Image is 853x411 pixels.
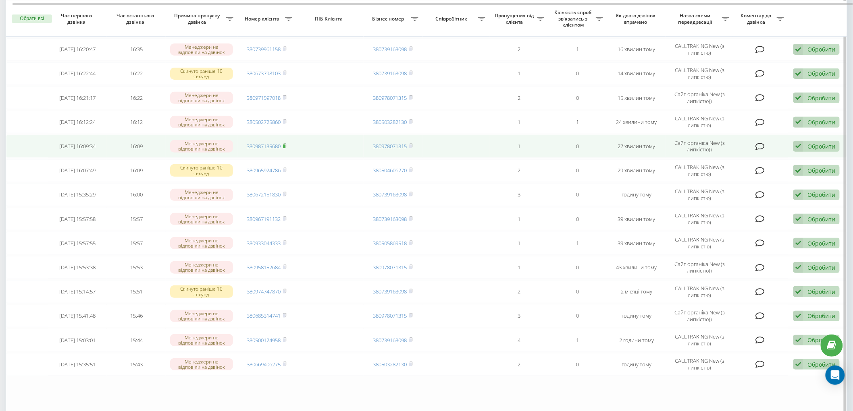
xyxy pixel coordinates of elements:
[368,16,411,22] span: Бізнес номер
[607,87,666,109] td: 15 хвилин тому
[170,358,233,370] div: Менеджери не відповіли на дзвінок
[48,353,107,376] td: [DATE] 15:35:51
[48,208,107,230] td: [DATE] 15:57:58
[493,12,537,25] span: Пропущених від клієнта
[666,87,733,109] td: Сайт органіка New (з липкістю))
[303,16,356,22] span: ПІБ Клієнта
[607,38,666,61] td: 16 хвилин тому
[607,208,666,230] td: 39 хвилин тому
[170,92,233,104] div: Менеджери не відповіли на дзвінок
[170,12,226,25] span: Причина пропуску дзвінка
[170,310,233,322] div: Менеджери не відповіли на дзвінок
[607,280,666,303] td: 2 місяці тому
[107,159,166,182] td: 16:09
[666,353,733,376] td: CALLTRAKING New (з липкістю)
[170,261,233,273] div: Менеджери не відповіли на дзвінок
[807,143,835,150] div: Обробити
[107,329,166,351] td: 15:44
[170,68,233,80] div: Скинуто раніше 10 секунд
[247,167,281,174] a: 380965924786
[107,353,166,376] td: 15:43
[107,232,166,254] td: 15:57
[48,62,107,85] td: [DATE] 16:22:44
[489,329,548,351] td: 4
[666,111,733,133] td: CALLTRAKING New (з липкістю)
[107,280,166,303] td: 15:51
[807,312,835,320] div: Обробити
[607,305,666,327] td: годину тому
[548,256,607,279] td: 0
[247,337,281,344] a: 380500124958
[48,280,107,303] td: [DATE] 15:14:57
[107,62,166,85] td: 16:22
[670,12,722,25] span: Назва схеми переадресації
[373,264,407,271] a: 380978071315
[114,12,159,25] span: Час останнього дзвінка
[807,70,835,77] div: Обробити
[489,87,548,109] td: 2
[548,232,607,254] td: 1
[548,111,607,133] td: 1
[807,167,835,174] div: Обробити
[548,87,607,109] td: 0
[807,191,835,198] div: Обробити
[373,337,407,344] a: 380739163098
[607,353,666,376] td: годину тому
[107,184,166,206] td: 16:00
[807,94,835,102] div: Обробити
[170,43,233,56] div: Менеджери не відповіли на дзвінок
[489,135,548,157] td: 1
[247,264,281,271] a: 380958152684
[807,45,835,53] div: Обробити
[48,232,107,254] td: [DATE] 15:57:55
[12,14,52,23] button: Обрати всі
[548,62,607,85] td: 0
[489,38,548,61] td: 2
[373,215,407,223] a: 380739163098
[241,16,285,22] span: Номер клієнта
[489,256,548,279] td: 1
[170,140,233,152] div: Менеджери не відповіли на дзвінок
[373,312,407,319] a: 380978071315
[548,38,607,61] td: 1
[247,240,281,247] a: 380933044333
[489,184,548,206] td: 3
[48,38,107,61] td: [DATE] 16:20:47
[48,329,107,351] td: [DATE] 15:03:01
[48,111,107,133] td: [DATE] 16:12:24
[373,94,407,101] a: 380978071315
[807,288,835,295] div: Обробити
[607,184,666,206] td: годину тому
[548,353,607,376] td: 0
[247,288,281,295] a: 380974747870
[552,9,596,28] span: Кількість спроб зв'язатись з клієнтом
[48,184,107,206] td: [DATE] 15:35:29
[666,256,733,279] td: Сайт органіка New (з липкістю))
[48,256,107,279] td: [DATE] 15:53:38
[607,232,666,254] td: 39 хвилин тому
[170,164,233,176] div: Скинуто раніше 10 секунд
[170,213,233,225] div: Менеджери не відповіли на дзвінок
[489,111,548,133] td: 1
[170,189,233,201] div: Менеджери не відповіли на дзвінок
[247,143,281,150] a: 380987135680
[170,116,233,128] div: Менеджери не відповіли на дзвінок
[666,305,733,327] td: Сайт органіка New (з липкістю))
[373,361,407,368] a: 380503282130
[247,70,281,77] a: 380673798103
[48,87,107,109] td: [DATE] 16:21:17
[489,280,548,303] td: 2
[807,118,835,126] div: Обробити
[170,237,233,249] div: Менеджери не відповіли на дзвінок
[548,184,607,206] td: 0
[489,208,548,230] td: 1
[489,159,548,182] td: 2
[666,184,733,206] td: CALLTRAKING New (з липкістю)
[107,305,166,327] td: 15:46
[373,191,407,198] a: 380739163098
[666,208,733,230] td: CALLTRAKING New (з липкістю)
[548,305,607,327] td: 0
[548,329,607,351] td: 1
[489,62,548,85] td: 1
[807,336,835,344] div: Обробити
